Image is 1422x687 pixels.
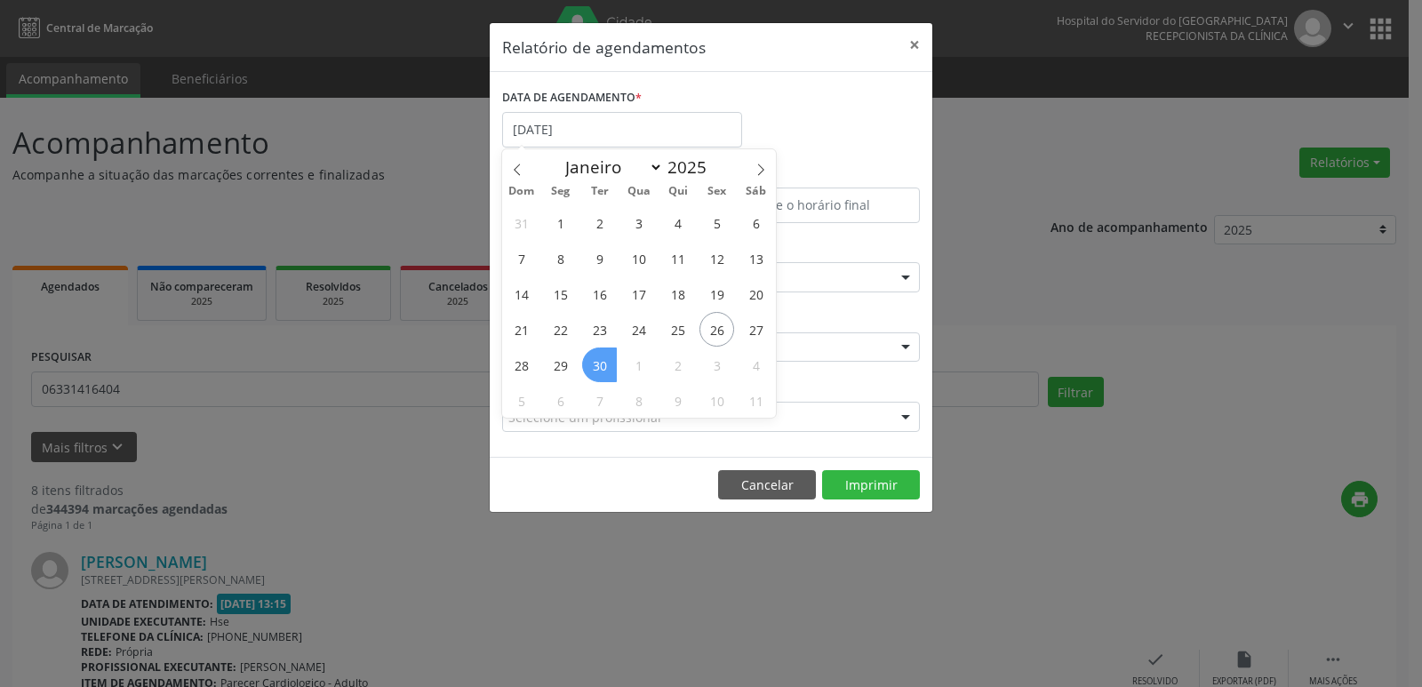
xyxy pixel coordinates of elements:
[502,36,706,59] h5: Relatório de agendamentos
[660,241,695,276] span: Setembro 11, 2025
[502,112,742,148] input: Selecione uma data ou intervalo
[502,84,642,112] label: DATA DE AGENDAMENTO
[619,186,659,197] span: Qua
[699,383,734,418] span: Outubro 10, 2025
[663,156,722,179] input: Year
[660,276,695,311] span: Setembro 18, 2025
[699,276,734,311] span: Setembro 19, 2025
[659,186,698,197] span: Qui
[660,383,695,418] span: Outubro 9, 2025
[897,23,932,67] button: Close
[699,241,734,276] span: Setembro 12, 2025
[582,347,617,382] span: Setembro 30, 2025
[621,241,656,276] span: Setembro 10, 2025
[582,383,617,418] span: Outubro 7, 2025
[543,276,578,311] span: Setembro 15, 2025
[739,383,773,418] span: Outubro 11, 2025
[543,241,578,276] span: Setembro 8, 2025
[504,312,539,347] span: Setembro 21, 2025
[739,312,773,347] span: Setembro 27, 2025
[582,205,617,240] span: Setembro 2, 2025
[715,160,920,188] label: ATÉ
[739,276,773,311] span: Setembro 20, 2025
[660,205,695,240] span: Setembro 4, 2025
[621,205,656,240] span: Setembro 3, 2025
[621,383,656,418] span: Outubro 8, 2025
[739,241,773,276] span: Setembro 13, 2025
[543,383,578,418] span: Outubro 6, 2025
[504,241,539,276] span: Setembro 7, 2025
[504,383,539,418] span: Outubro 5, 2025
[699,312,734,347] span: Setembro 26, 2025
[699,205,734,240] span: Setembro 5, 2025
[660,347,695,382] span: Outubro 2, 2025
[543,205,578,240] span: Setembro 1, 2025
[580,186,619,197] span: Ter
[582,276,617,311] span: Setembro 16, 2025
[621,312,656,347] span: Setembro 24, 2025
[737,186,776,197] span: Sáb
[543,312,578,347] span: Setembro 22, 2025
[541,186,580,197] span: Seg
[739,347,773,382] span: Outubro 4, 2025
[504,276,539,311] span: Setembro 14, 2025
[543,347,578,382] span: Setembro 29, 2025
[504,205,539,240] span: Agosto 31, 2025
[582,241,617,276] span: Setembro 9, 2025
[621,347,656,382] span: Outubro 1, 2025
[715,188,920,223] input: Selecione o horário final
[556,155,663,180] select: Month
[504,347,539,382] span: Setembro 28, 2025
[502,186,541,197] span: Dom
[739,205,773,240] span: Setembro 6, 2025
[718,470,816,500] button: Cancelar
[508,408,661,427] span: Selecione um profissional
[822,470,920,500] button: Imprimir
[699,347,734,382] span: Outubro 3, 2025
[582,312,617,347] span: Setembro 23, 2025
[698,186,737,197] span: Sex
[621,276,656,311] span: Setembro 17, 2025
[660,312,695,347] span: Setembro 25, 2025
